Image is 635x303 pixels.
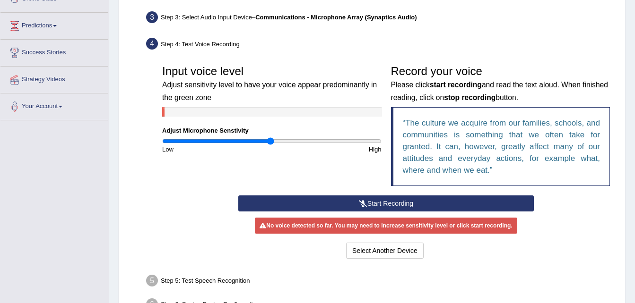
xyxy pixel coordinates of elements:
div: High [272,145,386,154]
small: Please click and read the text aloud. When finished reading, click on button. [391,81,608,101]
div: Step 3: Select Audio Input Device [142,8,621,29]
q: The culture we acquire from our families, schools, and communities is something that we often tak... [403,118,600,175]
h3: Record your voice [391,65,610,102]
div: Low [157,145,272,154]
b: Communications - Microphone Array (Synaptics Audio) [255,14,417,21]
div: Step 5: Test Speech Recognition [142,272,621,293]
b: start recording [430,81,482,89]
a: Your Account [0,93,108,117]
b: stop recording [444,93,496,101]
label: Adjust Microphone Senstivity [162,126,249,135]
a: Strategy Videos [0,67,108,90]
span: – [252,14,417,21]
div: No voice detected so far. You may need to increase sensitivity level or click start recording. [255,218,517,234]
div: Step 4: Test Voice Recording [142,35,621,56]
button: Select Another Device [346,243,424,259]
a: Success Stories [0,40,108,63]
a: Predictions [0,13,108,36]
button: Start Recording [238,195,534,211]
h3: Input voice level [162,65,382,102]
small: Adjust sensitivity level to have your voice appear predominantly in the green zone [162,81,377,101]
